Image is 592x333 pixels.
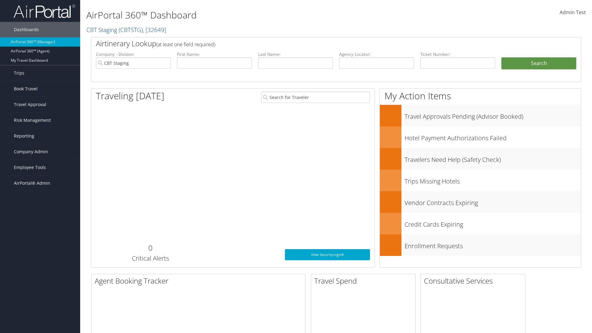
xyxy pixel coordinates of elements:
a: Admin Test [560,3,586,22]
h3: Vendor Contracts Expiring [405,195,581,207]
label: Last Name: [258,51,333,57]
a: Vendor Contracts Expiring [380,191,581,213]
span: Risk Management [14,113,51,128]
h1: AirPortal 360™ Dashboard [86,9,419,22]
span: Employee Tools [14,160,46,175]
a: Enrollment Requests [380,234,581,256]
a: View SecurityLogic® [285,249,370,260]
a: Trips Missing Hotels [380,170,581,191]
h3: Credit Cards Expiring [405,217,581,229]
h3: Trips Missing Hotels [405,174,581,186]
span: Reporting [14,128,34,144]
h2: Airtinerary Lookup [96,38,536,49]
span: Admin Test [560,9,586,16]
span: , [ 32649 ] [143,26,166,34]
label: Ticket Number: [420,51,495,57]
span: ( CBTSTG ) [119,26,143,34]
span: Travel Approval [14,97,46,112]
h3: Hotel Payment Authorizations Failed [405,131,581,142]
h3: Enrollment Requests [405,239,581,250]
a: CBT Staging [86,26,166,34]
a: Hotel Payment Authorizations Failed [380,126,581,148]
h3: Travel Approvals Pending (Advisor Booked) [405,109,581,121]
a: Travelers Need Help (Safety Check) [380,148,581,170]
span: Company Admin [14,144,48,159]
h2: Travel Spend [314,276,415,286]
label: First Name: [177,51,252,57]
h3: Critical Alerts [96,254,205,263]
h1: My Action Items [380,89,581,102]
span: Trips [14,65,24,81]
h3: Travelers Need Help (Safety Check) [405,152,581,164]
span: AirPortal® Admin [14,175,50,191]
button: Search [501,57,576,70]
a: Travel Approvals Pending (Advisor Booked) [380,105,581,126]
label: Company - Division: [96,51,171,57]
a: Credit Cards Expiring [380,213,581,234]
input: Search for Traveler [261,92,370,103]
span: Dashboards [14,22,39,37]
h2: Consultative Services [424,276,525,286]
h1: Traveling [DATE] [96,89,164,102]
h2: 0 [96,243,205,253]
label: Agency Locator: [339,51,414,57]
img: airportal-logo.png [14,4,75,18]
span: (at least one field required) [156,41,215,48]
span: Book Travel [14,81,38,97]
h2: Agent Booking Tracker [95,276,305,286]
